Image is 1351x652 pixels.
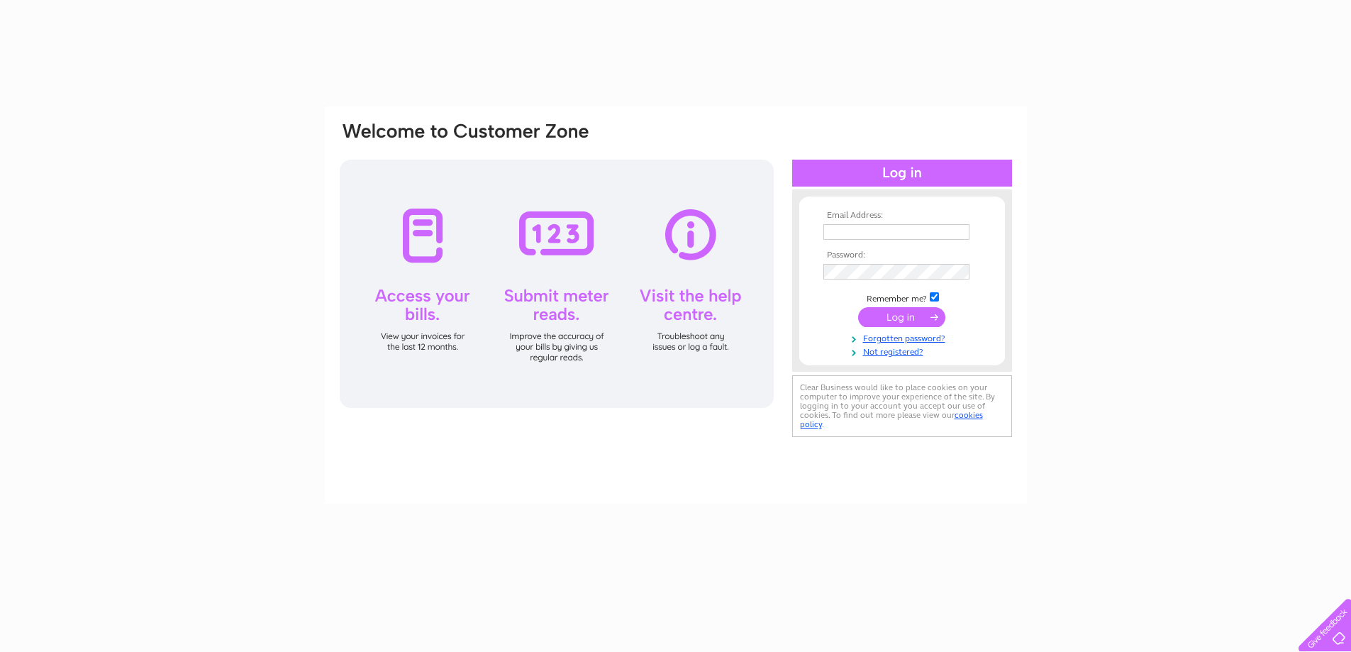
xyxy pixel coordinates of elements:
[820,250,984,260] th: Password:
[792,375,1012,437] div: Clear Business would like to place cookies on your computer to improve your experience of the sit...
[820,290,984,304] td: Remember me?
[858,307,945,327] input: Submit
[823,344,984,358] a: Not registered?
[820,211,984,221] th: Email Address:
[800,410,983,429] a: cookies policy
[823,331,984,344] a: Forgotten password?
